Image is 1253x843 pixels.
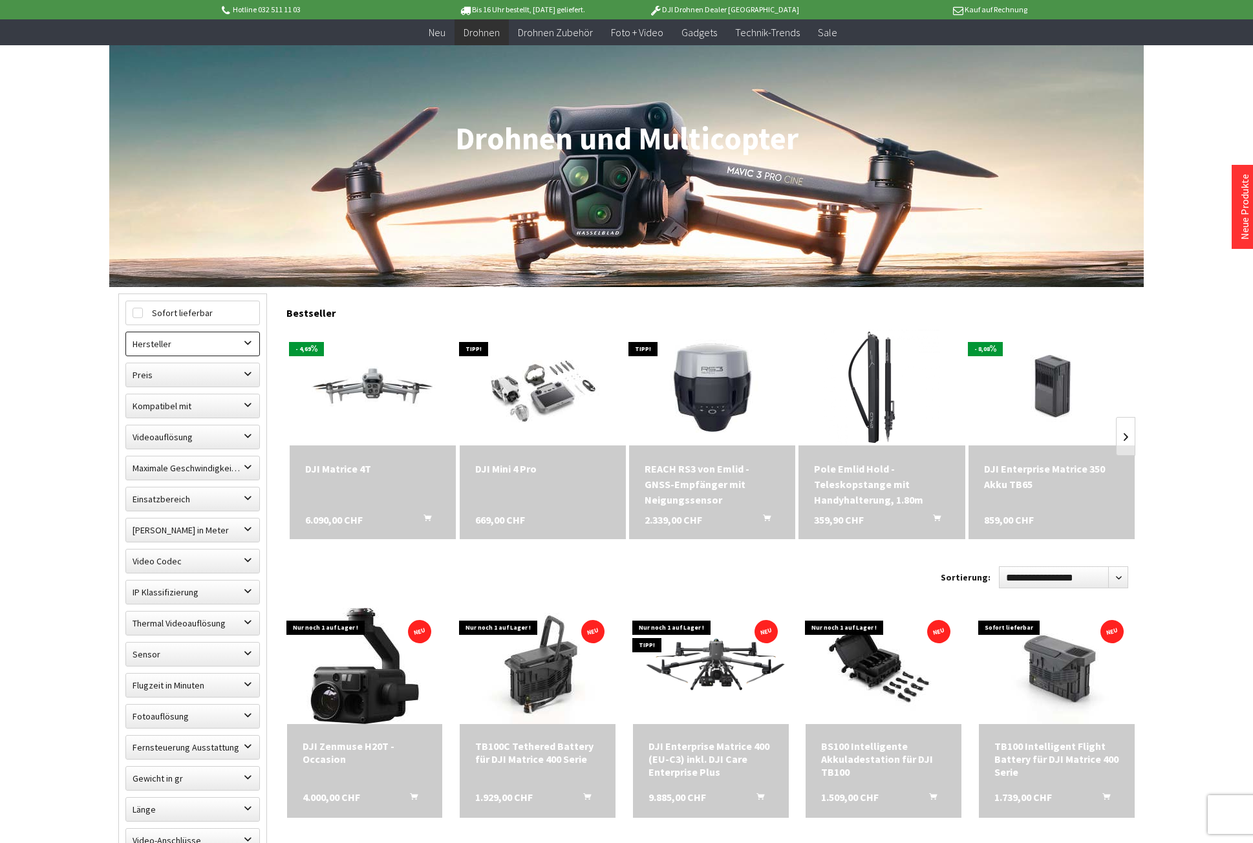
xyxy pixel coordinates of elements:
[286,293,1135,326] div: Bestseller
[941,567,991,588] label: Sortierung:
[672,19,726,46] a: Gadgets
[305,461,440,476] div: DJI Matrice 4T
[645,512,702,528] span: 2.339,00 CHF
[821,740,946,778] a: BS100 Intelligente Akkuladestation für DJI TB100 1.509,00 CHF In den Warenkorb
[219,2,421,17] p: Hotline 032 511 11 03
[1087,791,1118,807] button: In den Warenkorb
[126,581,259,604] label: IP Klassifizierung
[994,740,1119,778] a: TB100 Intelligent Flight Battery für DJI Matrice 400 Serie 1.739,00 CHF In den Warenkorb
[126,674,259,697] label: Flugzeit in Minuten
[568,791,599,807] button: In den Warenkorb
[1238,174,1251,240] a: Neue Produkte
[623,2,825,17] p: DJI Drohnen Dealer [GEOGRAPHIC_DATA]
[726,19,809,46] a: Technik-Trends
[126,487,259,511] label: Einsatzbereich
[475,740,600,765] div: TB100C Tethered Battery für DJI Matrice 400 Serie
[126,612,259,635] label: Thermal Videoauflösung
[602,19,672,46] a: Foto + Video
[917,512,948,529] button: In den Warenkorb
[408,512,439,529] button: In den Warenkorb
[118,123,1135,155] h1: Drohnen und Multicopter
[303,740,427,765] div: DJI Zenmuse H20T - Occasion
[421,2,623,17] p: Bis 16 Uhr bestellt, [DATE] geliefert.
[654,329,771,445] img: REACH RS3 von Emlid - GNSS-Empfänger mit Neigungssensor
[126,643,259,666] label: Sensor
[735,26,800,39] span: Technik-Trends
[126,363,259,387] label: Preis
[470,329,616,445] img: DJI Mini 4 Pro
[475,461,610,476] div: DJI Mini 4 Pro
[747,512,778,529] button: In den Warenkorb
[648,740,773,778] div: DJI Enterprise Matrice 400 (EU-C3) inkl. DJI Care Enterprise Plus
[984,461,1119,492] a: DJI Enterprise Matrice 350 Akku TB65 859,00 CHF
[809,19,846,46] a: Sale
[984,512,1034,528] span: 859,00 CHF
[807,608,961,724] img: BS100 Intelligente Akkuladestation für DJI TB100
[126,705,259,728] label: Fotoauflösung
[994,740,1119,778] div: TB100 Intelligent Flight Battery für DJI Matrice 400 Serie
[994,791,1052,804] span: 1.739,00 CHF
[475,740,600,765] a: TB100C Tethered Battery für DJI Matrice 400 Serie 1.929,00 CHF In den Warenkorb
[821,740,946,778] div: BS100 Intelligente Akkuladestation für DJI TB100
[420,19,455,46] a: Neu
[980,608,1134,724] img: TB100 Intelligent Flight Battery für DJI Matrice 400 Serie
[475,461,610,476] a: DJI Mini 4 Pro 669,00 CHF
[648,791,706,804] span: 9.885,00 CHF
[126,798,259,821] label: Länge
[394,791,425,807] button: In den Warenkorb
[518,26,593,39] span: Drohnen Zubehör
[429,26,445,39] span: Neu
[984,461,1119,492] div: DJI Enterprise Matrice 350 Akku TB65
[814,461,949,507] a: Pole Emlid Hold - Teleskopstange mit Handyhalterung, 1.80m 359,90 CHF In den Warenkorb
[126,332,259,356] label: Hersteller
[825,2,1027,17] p: Kauf auf Rechnung
[814,461,949,507] div: Pole Emlid Hold - Teleskopstange mit Handyhalterung, 1.80m
[455,19,509,46] a: Drohnen
[824,329,940,445] img: Pole Emlid Hold - Teleskopstange mit Handyhalterung, 1.80m
[461,608,615,724] img: TB100C Tethered Battery für DJI Matrice 400 Serie
[648,740,773,778] a: DJI Enterprise Matrice 400 (EU-C3) inkl. DJI Care Enterprise Plus 9.885,00 CHF In den Warenkorb
[814,512,864,528] span: 359,90 CHF
[611,26,663,39] span: Foto + Video
[126,550,259,573] label: Video Codec
[126,301,259,325] label: Sofort lieferbar
[303,791,360,804] span: 4.000,00 CHF
[475,791,533,804] span: 1.929,00 CHF
[126,736,259,759] label: Fernsteuerung Ausstattung
[741,791,772,807] button: In den Warenkorb
[306,608,423,724] img: DJI Zenmuse H20T - Occasion
[914,791,945,807] button: In den Warenkorb
[821,791,879,804] span: 1.509,00 CHF
[645,461,780,507] a: REACH RS3 von Emlid - GNSS-Empfänger mit Neigungssensor 2.339,00 CHF In den Warenkorb
[305,512,363,528] span: 6.090,00 CHF
[681,26,717,39] span: Gadgets
[475,512,525,528] span: 669,00 CHF
[509,19,602,46] a: Drohnen Zubehör
[290,340,456,434] img: DJI Matrice 4T
[126,425,259,449] label: Videoauflösung
[979,329,1124,445] img: DJI Enterprise Matrice 350 Akku TB65
[126,767,259,790] label: Gewicht in gr
[464,26,500,39] span: Drohnen
[126,456,259,480] label: Maximale Geschwindigkeit in km/h
[126,394,259,418] label: Kompatibel mit
[126,518,259,542] label: Maximale Flughöhe in Meter
[305,461,440,476] a: DJI Matrice 4T 6.090,00 CHF In den Warenkorb
[633,623,789,710] img: DJI Enterprise Matrice 400 (EU-C3) inkl. DJI Care Enterprise Plus
[303,740,427,765] a: DJI Zenmuse H20T - Occasion 4.000,00 CHF In den Warenkorb
[645,461,780,507] div: REACH RS3 von Emlid - GNSS-Empfänger mit Neigungssensor
[818,26,837,39] span: Sale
